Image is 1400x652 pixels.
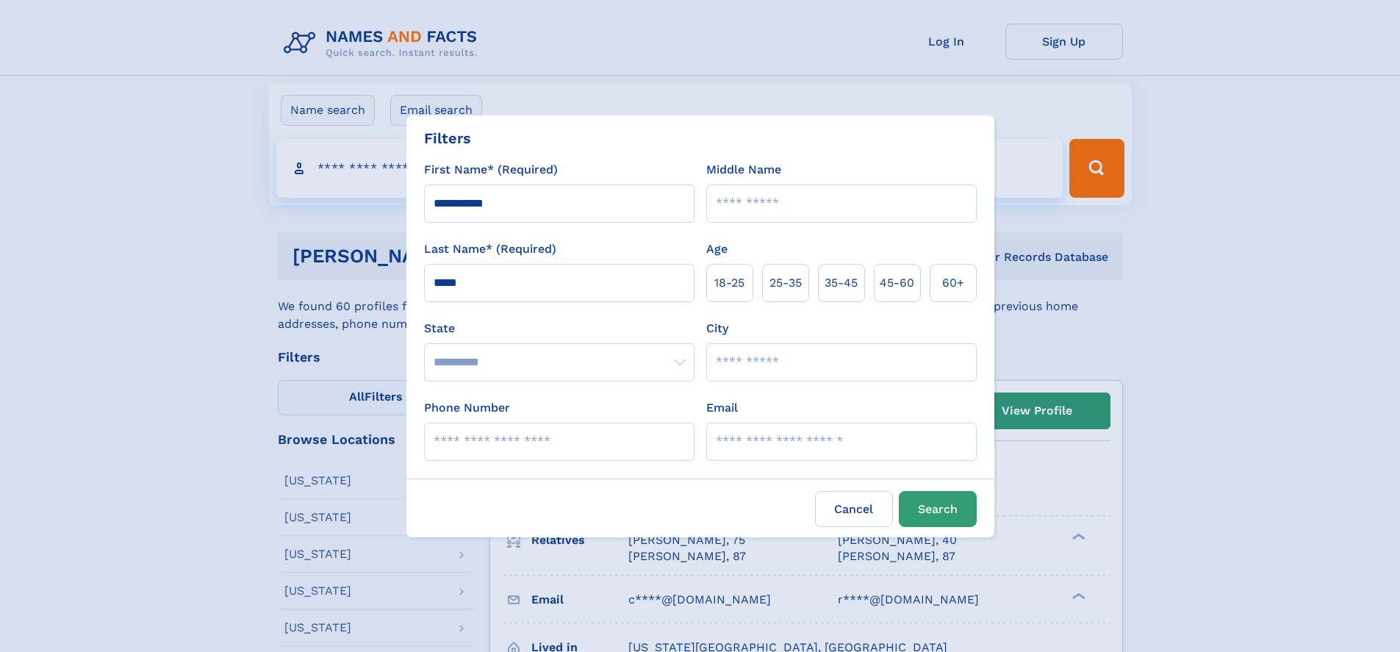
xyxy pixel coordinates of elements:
label: Last Name* (Required) [424,240,556,258]
label: Email [706,399,738,417]
label: City [706,320,728,337]
span: 18‑25 [714,274,744,292]
label: First Name* (Required) [424,161,558,179]
label: Middle Name [706,161,781,179]
span: 25‑35 [769,274,802,292]
label: State [424,320,694,337]
button: Search [899,491,977,527]
label: Cancel [815,491,893,527]
span: 60+ [942,274,964,292]
label: Phone Number [424,399,510,417]
span: 35‑45 [825,274,858,292]
span: 45‑60 [880,274,914,292]
label: Age [706,240,728,258]
div: Filters [424,127,471,149]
